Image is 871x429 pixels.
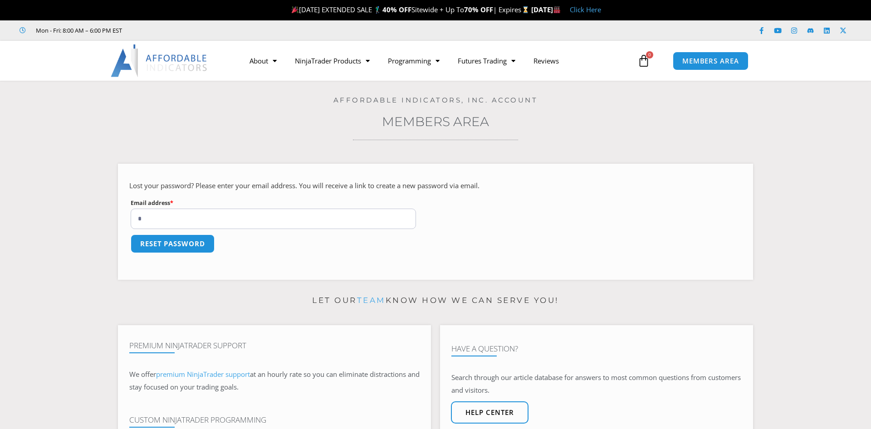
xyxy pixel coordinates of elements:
[451,401,528,424] a: Help center
[451,344,742,353] h4: Have A Question?
[289,5,531,14] span: [DATE] EXTENDED SALE 🏌️‍♂️ Sitewide + Up To | Expires
[111,44,208,77] img: LogoAI | Affordable Indicators – NinjaTrader
[646,51,653,58] span: 0
[292,6,298,13] img: 🎉
[240,50,635,71] nav: Menu
[286,50,379,71] a: NinjaTrader Products
[156,370,250,379] a: premium NinjaTrader support
[357,296,386,305] a: team
[135,26,271,35] iframe: Customer reviews powered by Trustpilot
[449,50,524,71] a: Futures Trading
[131,234,215,253] button: Reset password
[524,50,568,71] a: Reviews
[682,58,739,64] span: MEMBERS AREA
[129,180,742,192] p: Lost your password? Please enter your email address. You will receive a link to create a new pass...
[34,25,122,36] span: Mon - Fri: 8:00 AM – 6:00 PM EST
[451,371,742,397] p: Search through our article database for answers to most common questions from customers and visit...
[553,6,560,13] img: 🏭
[465,409,514,416] span: Help center
[624,48,664,74] a: 0
[131,197,416,209] label: Email address
[118,293,753,308] p: Let our know how we can serve you!
[570,5,601,14] a: Click Here
[333,96,538,104] a: Affordable Indicators, Inc. Account
[382,114,489,129] a: Members Area
[379,50,449,71] a: Programming
[464,5,493,14] strong: 70% OFF
[240,50,286,71] a: About
[673,52,749,70] a: MEMBERS AREA
[129,341,420,350] h4: Premium NinjaTrader Support
[129,415,420,424] h4: Custom NinjaTrader Programming
[129,370,420,391] span: at an hourly rate so you can eliminate distractions and stay focused on your trading goals.
[129,370,156,379] span: We offer
[382,5,411,14] strong: 40% OFF
[531,5,561,14] strong: [DATE]
[522,6,529,13] img: ⌛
